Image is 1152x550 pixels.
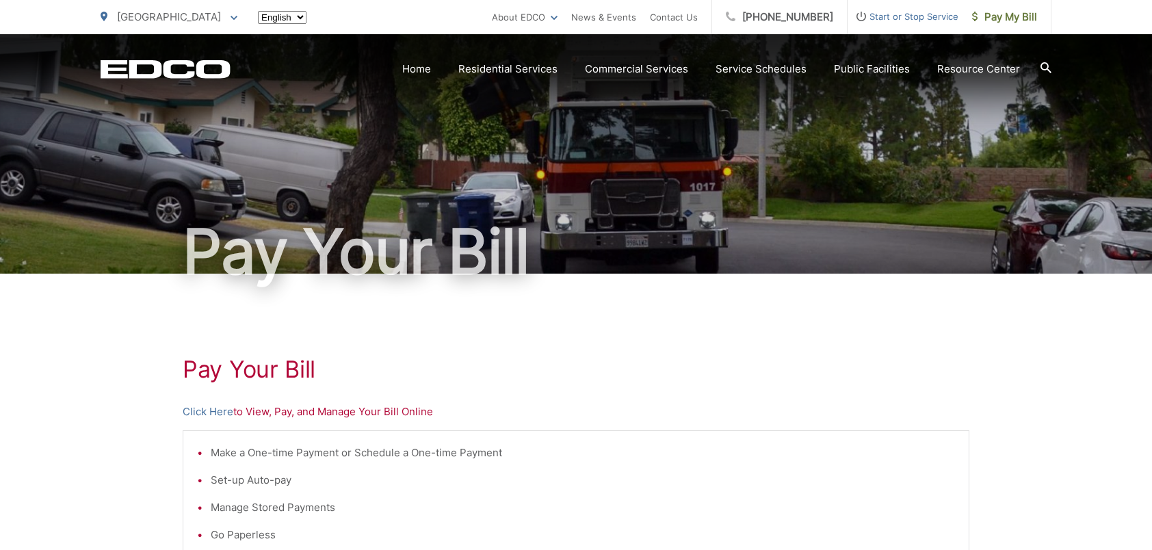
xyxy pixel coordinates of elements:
[937,61,1020,77] a: Resource Center
[716,61,807,77] a: Service Schedules
[211,472,955,488] li: Set-up Auto-pay
[492,9,558,25] a: About EDCO
[650,9,698,25] a: Contact Us
[458,61,558,77] a: Residential Services
[183,404,233,420] a: Click Here
[571,9,636,25] a: News & Events
[402,61,431,77] a: Home
[258,11,306,24] select: Select a language
[101,218,1051,286] h1: Pay Your Bill
[834,61,910,77] a: Public Facilities
[972,9,1037,25] span: Pay My Bill
[183,356,969,383] h1: Pay Your Bill
[211,499,955,516] li: Manage Stored Payments
[117,10,221,23] span: [GEOGRAPHIC_DATA]
[101,60,231,79] a: EDCD logo. Return to the homepage.
[585,61,688,77] a: Commercial Services
[211,527,955,543] li: Go Paperless
[183,404,969,420] p: to View, Pay, and Manage Your Bill Online
[211,445,955,461] li: Make a One-time Payment or Schedule a One-time Payment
